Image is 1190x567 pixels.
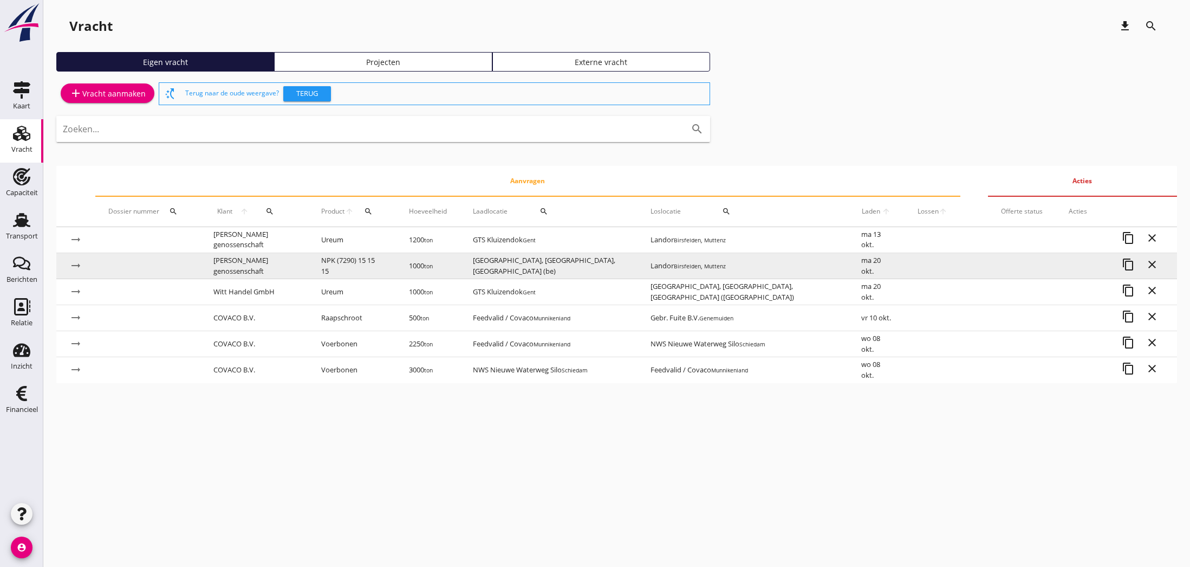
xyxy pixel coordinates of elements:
[497,56,705,68] div: Externe vracht
[308,279,396,305] td: Ureum
[409,235,433,244] span: 1200
[1146,310,1159,323] i: close
[473,198,625,224] div: Laadlocatie
[409,365,433,375] span: 3000
[200,253,308,279] td: [PERSON_NAME] genossenschaft
[274,52,492,72] a: Projecten
[848,357,905,383] td: wo 08 okt.
[1119,20,1132,33] i: download
[848,253,905,279] td: ma 20 okt.
[11,319,32,326] div: Relatie
[200,227,308,253] td: [PERSON_NAME] genossenschaft
[6,276,37,283] div: Berichten
[460,331,638,357] td: Feedvalid / Covaco
[848,331,905,357] td: wo 08 okt.
[638,331,848,357] td: NWS Nieuwe Waterweg Silo
[539,207,548,216] i: search
[409,313,429,323] span: 500
[409,339,433,349] span: 2250
[409,261,433,270] span: 1000
[1146,362,1159,375] i: close
[185,83,705,105] div: Terug naar de oude weergave?
[164,87,177,100] i: switch_access_shortcut
[534,340,570,348] small: Munnikenland
[460,227,638,253] td: GTS Kluizendok
[699,314,733,322] small: Genemuiden
[69,17,113,35] div: Vracht
[6,189,38,196] div: Capaciteit
[638,253,848,279] td: Landor
[364,207,373,216] i: search
[1122,284,1135,297] i: content_copy
[288,88,327,99] div: Terug
[6,233,38,240] div: Transport
[200,305,308,331] td: COVACO B.V.
[691,123,704,136] i: search
[409,287,433,297] span: 1000
[11,537,32,558] i: account_circle
[200,357,308,383] td: COVACO B.V.
[1146,231,1159,244] i: close
[848,227,905,253] td: ma 13 okt.
[534,314,570,322] small: Munnikenland
[1145,20,1158,33] i: search
[69,311,82,324] i: arrow_right_alt
[69,337,82,350] i: arrow_right_alt
[460,305,638,331] td: Feedvalid / Covaco
[1001,207,1043,216] div: Offerte status
[69,259,82,272] i: arrow_right_alt
[638,227,848,253] td: Landor
[848,305,905,331] td: vr 10 okt.
[711,366,748,374] small: Munnikenland
[236,207,252,216] i: arrow_upward
[1146,336,1159,349] i: close
[638,305,848,331] td: Gebr. Fuite B.V.
[674,262,726,270] small: Birsfelden, Muttenz
[918,207,939,216] span: Lossen
[1122,362,1135,375] i: content_copy
[11,146,32,153] div: Vracht
[1122,231,1135,244] i: content_copy
[345,207,354,216] i: arrow_upward
[523,288,536,296] small: Gent
[13,102,30,109] div: Kaart
[169,207,178,216] i: search
[424,366,433,374] small: ton
[409,207,447,216] div: Hoeveelheid
[308,357,396,383] td: Voerbonen
[308,305,396,331] td: Raapschroot
[424,288,433,296] small: ton
[939,207,947,216] i: arrow_upward
[200,331,308,357] td: COVACO B.V.
[460,279,638,305] td: GTS Kluizendok
[308,227,396,253] td: Ureum
[988,166,1177,196] th: Acties
[861,207,881,216] span: Laden
[108,198,187,224] div: Dossier nummer
[265,207,274,216] i: search
[674,236,726,244] small: Birsfelden, Muttenz
[283,86,331,101] button: Terug
[69,363,82,376] i: arrow_right_alt
[308,253,396,279] td: NPK (7290) 15 15 15
[61,56,269,68] div: Eigen vracht
[61,83,154,103] a: Vracht aanmaken
[424,262,433,270] small: ton
[308,331,396,357] td: Voerbonen
[739,340,765,348] small: Schiedam
[638,357,848,383] td: Feedvalid / Covaco
[562,366,588,374] small: Schiedam
[460,253,638,279] td: [GEOGRAPHIC_DATA], [GEOGRAPHIC_DATA], [GEOGRAPHIC_DATA] (be)
[1146,284,1159,297] i: close
[69,87,82,100] i: add
[460,357,638,383] td: NWS Nieuwe Waterweg Silo
[1122,258,1135,271] i: content_copy
[1146,258,1159,271] i: close
[492,52,710,72] a: Externe vracht
[200,279,308,305] td: Witt Handel GmbH
[722,207,731,216] i: search
[321,207,345,216] span: Product
[1122,310,1135,323] i: content_copy
[69,87,146,100] div: Vracht aanmaken
[213,207,236,216] span: Klant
